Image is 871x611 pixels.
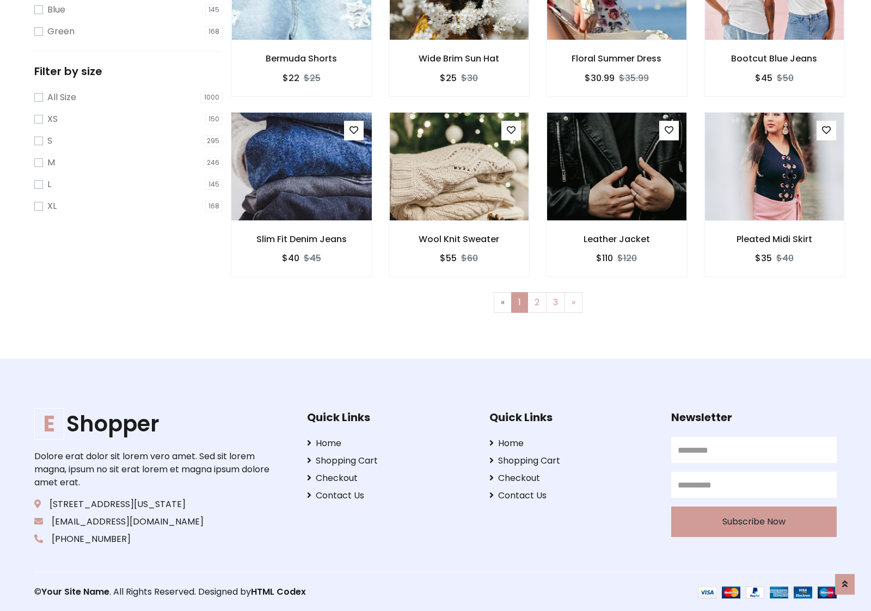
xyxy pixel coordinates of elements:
del: $40 [776,252,794,264]
h6: Pleated Midi Skirt [704,234,845,244]
a: HTML Codex [251,585,306,598]
h5: Newsletter [671,411,837,424]
del: $25 [304,72,321,84]
label: XL [47,200,57,213]
p: [STREET_ADDRESS][US_STATE] [34,498,273,511]
a: Checkout [307,472,473,485]
a: 3 [546,292,565,313]
h1: Shopper [34,411,273,437]
h6: $35 [755,253,772,263]
a: Your Site Name [41,585,109,598]
label: S [47,134,52,147]
span: 168 [205,26,223,37]
h6: $45 [755,73,772,83]
del: $120 [617,252,637,264]
label: M [47,156,55,169]
a: Shopping Cart [307,454,473,467]
span: 150 [205,114,223,125]
h6: $55 [440,253,457,263]
span: 1000 [201,92,223,103]
a: Contact Us [489,489,655,502]
h6: $30.99 [585,73,615,83]
h5: Quick Links [489,411,655,424]
del: $45 [304,252,321,264]
a: Checkout [489,472,655,485]
h5: Quick Links [307,411,473,424]
h6: Bootcut Blue Jeans [704,53,845,64]
nav: Page navigation [239,292,837,313]
del: $30 [461,72,478,84]
a: Home [307,437,473,450]
span: 295 [204,135,223,146]
span: 168 [205,201,223,212]
del: $35.99 [619,72,649,84]
a: Next [565,292,582,313]
p: Dolore erat dolor sit lorem vero amet. Sed sit lorem magna, ipsum no sit erat lorem et magna ipsu... [34,450,273,489]
label: XS [47,113,58,126]
p: [PHONE_NUMBER] [34,533,273,546]
h6: Leather Jacket [547,234,687,244]
h5: Filter by size [34,65,223,78]
label: L [47,178,51,191]
span: 145 [205,4,223,15]
a: Contact Us [307,489,473,502]
label: Green [47,25,75,38]
h6: Bermuda Shorts [231,53,372,64]
h6: $25 [440,73,457,83]
h6: Wide Brim Sun Hat [389,53,530,64]
a: 2 [527,292,547,313]
del: $60 [461,252,478,264]
p: [EMAIL_ADDRESS][DOMAIN_NAME] [34,515,273,528]
a: 1 [511,292,528,313]
h6: Floral Summer Dress [547,53,687,64]
span: 145 [205,179,223,190]
h6: $110 [596,253,613,263]
label: All Size [47,91,76,104]
a: Shopping Cart [489,454,655,467]
h6: Slim Fit Denim Jeans [231,234,372,244]
label: Blue [47,3,65,16]
span: E [34,408,64,440]
del: $50 [777,72,794,84]
h6: $22 [283,73,299,83]
span: 246 [204,157,223,168]
span: » [572,296,575,308]
a: Home [489,437,655,450]
p: © . All Rights Reserved. Designed by [34,585,436,598]
h6: $40 [282,253,299,263]
a: EShopper [34,411,273,437]
button: Subscribe Now [671,507,837,537]
h6: Wool Knit Sweater [389,234,530,244]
